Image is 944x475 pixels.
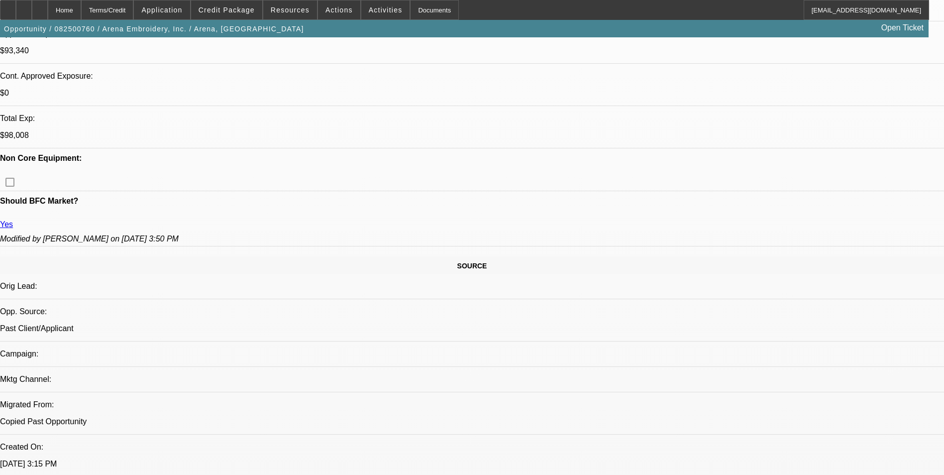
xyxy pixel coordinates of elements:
[877,19,928,36] a: Open Ticket
[361,0,410,19] button: Activities
[134,0,190,19] button: Application
[263,0,317,19] button: Resources
[325,6,353,14] span: Actions
[457,262,487,270] span: SOURCE
[141,6,182,14] span: Application
[369,6,403,14] span: Activities
[199,6,255,14] span: Credit Package
[271,6,310,14] span: Resources
[318,0,360,19] button: Actions
[191,0,262,19] button: Credit Package
[4,25,304,33] span: Opportunity / 082500760 / Arena Embroidery, Inc. / Arena, [GEOGRAPHIC_DATA]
